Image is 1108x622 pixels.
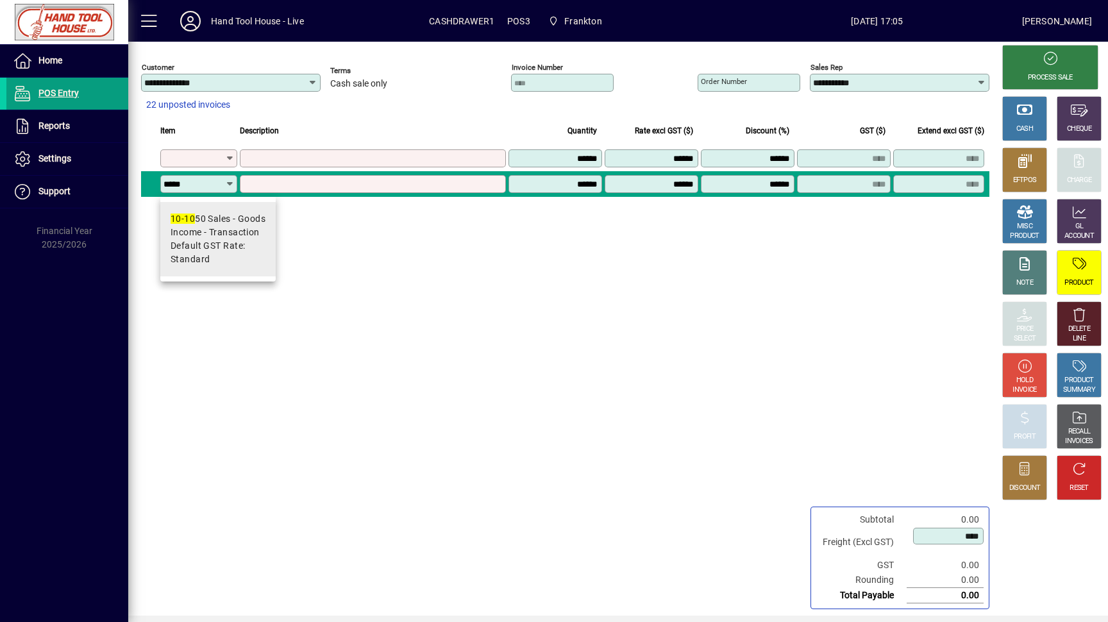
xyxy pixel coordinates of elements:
div: HOLD [1016,376,1033,385]
span: Terms [330,67,407,75]
div: CHARGE [1067,176,1092,185]
em: 10-10 [171,214,195,224]
span: Quantity [567,124,597,138]
td: Subtotal [816,512,907,527]
mat-label: Sales rep [810,63,843,72]
td: 0.00 [907,588,984,603]
div: PRODUCT [1064,376,1093,385]
a: Reports [6,110,128,142]
span: Settings [38,153,71,164]
span: GST ($) [860,124,886,138]
span: 22 unposted invoices [146,98,230,112]
div: RECALL [1068,427,1091,437]
div: INVOICE [1012,385,1036,395]
div: CASH [1016,124,1033,134]
td: 0.00 [907,573,984,588]
a: Home [6,45,128,77]
div: Hand Tool House - Live [211,11,304,31]
div: [PERSON_NAME] [1022,11,1092,31]
span: Home [38,55,62,65]
span: Frankton [564,11,601,31]
div: LINE [1073,334,1086,344]
span: Extend excl GST ($) [918,124,984,138]
mat-label: Invoice number [512,63,563,72]
div: DISCOUNT [1009,483,1040,493]
span: Default GST Rate: Standard [171,239,265,266]
span: Reports [38,121,70,131]
td: 0.00 [907,512,984,527]
span: Item [160,124,176,138]
div: RESET [1070,483,1089,493]
td: Rounding [816,573,907,588]
div: CHEQUE [1067,124,1091,134]
div: GL [1075,222,1084,231]
span: Description [240,124,279,138]
td: 0.00 [907,558,984,573]
span: Frankton [543,10,607,33]
span: Rate excl GST ($) [635,124,693,138]
a: Support [6,176,128,208]
div: 50 Sales - Goods [171,212,265,226]
span: Discount (%) [746,124,789,138]
span: Cash sale only [330,79,387,89]
div: PROCESS SALE [1028,73,1073,83]
div: PROFIT [1014,432,1036,442]
div: ACCOUNT [1064,231,1094,241]
span: POS Entry [38,88,79,98]
span: CASHDRAWER1 [429,11,494,31]
span: POS3 [507,11,530,31]
div: MISC [1017,222,1032,231]
div: DELETE [1068,324,1090,334]
div: SELECT [1014,334,1036,344]
mat-label: Order number [701,77,747,86]
span: Income - Transaction [171,226,260,239]
div: INVOICES [1065,437,1093,446]
button: Profile [170,10,211,33]
button: 22 unposted invoices [141,94,235,117]
td: Freight (Excl GST) [816,527,907,558]
span: [DATE] 17:05 [732,11,1022,31]
span: Support [38,186,71,196]
div: PRICE [1016,324,1034,334]
mat-option: 10-1050 Sales - Goods [160,202,276,276]
td: Total Payable [816,588,907,603]
mat-label: Customer [142,63,174,72]
a: Settings [6,143,128,175]
div: NOTE [1016,278,1033,288]
div: SUMMARY [1063,385,1095,395]
td: GST [816,558,907,573]
div: PRODUCT [1064,278,1093,288]
div: PRODUCT [1010,231,1039,241]
div: EFTPOS [1013,176,1037,185]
